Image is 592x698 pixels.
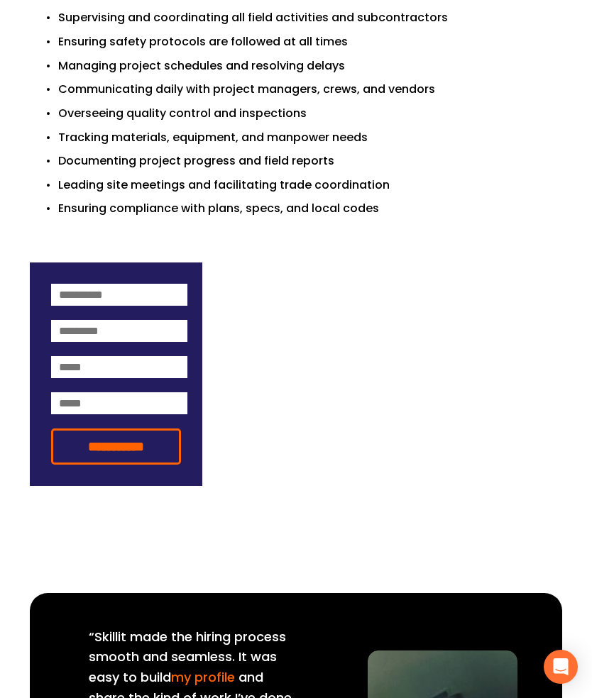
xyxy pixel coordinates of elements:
p: Overseeing quality control and inspections [58,104,563,123]
p: Documenting project progress and field reports [58,152,563,170]
a: my profile [171,668,235,686]
div: Open Intercom Messenger [544,650,578,684]
p: Supervising and coordinating all field activities and subcontractors [58,9,563,27]
p: Communicating daily with project managers, crews, and vendors [58,80,563,99]
p: Leading site meetings and facilitating trade coordination [58,176,563,194]
p: Managing project schedules and resolving delays [58,57,563,75]
p: Ensuring compliance with plans, specs, and local codes [58,199,563,218]
p: Ensuring safety protocols are followed at all times [58,33,563,51]
p: Tracking materials, equipment, and manpower needs [58,128,563,147]
span: “Skillit made the hiring process smooth and seamless. It was easy to build [89,628,290,687]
